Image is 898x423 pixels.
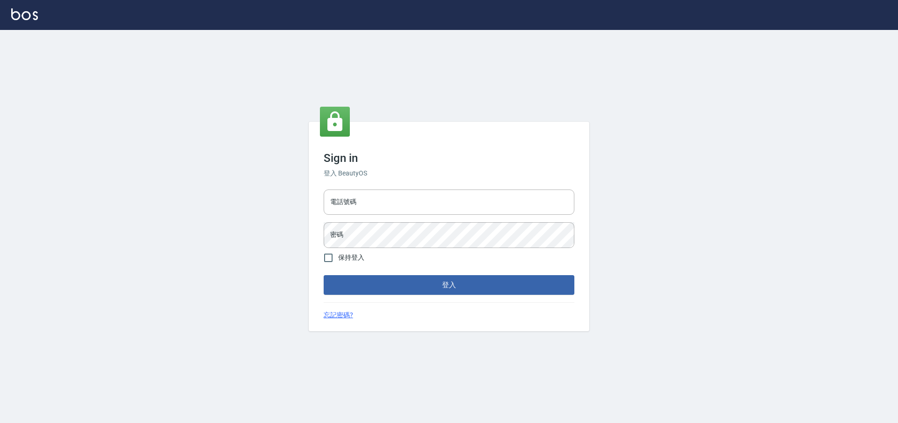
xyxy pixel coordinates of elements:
[338,253,364,263] span: 保持登入
[324,310,353,320] a: 忘記密碼?
[324,168,574,178] h6: 登入 BeautyOS
[324,152,574,165] h3: Sign in
[324,275,574,295] button: 登入
[11,8,38,20] img: Logo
